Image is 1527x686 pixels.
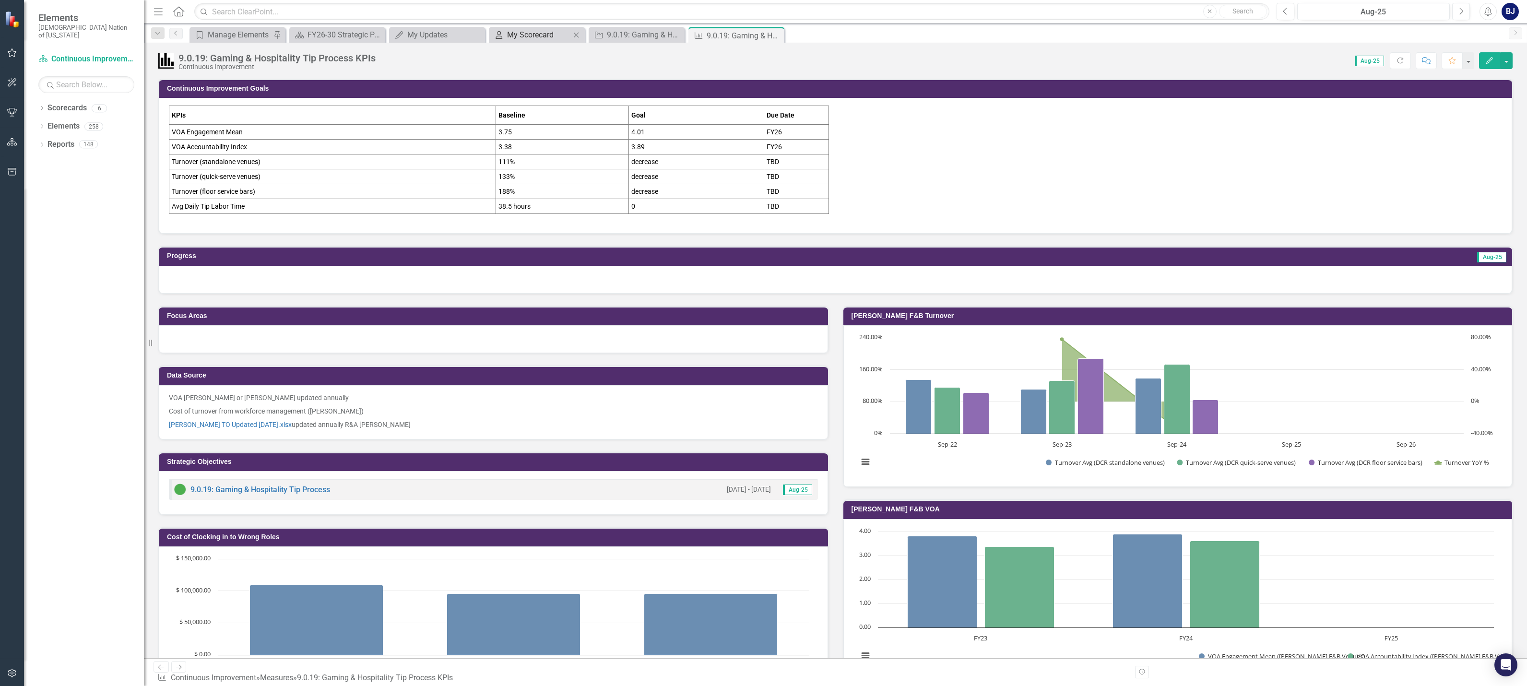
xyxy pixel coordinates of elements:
[167,85,1507,92] h3: Continuous Improvement Goals
[853,527,1503,671] div: Chart. Highcharts interactive chart.
[628,169,764,184] td: decrease
[591,29,682,41] a: 9.0.19: Gaming & Hospitality Tip Process
[491,29,570,41] a: My Scorecard
[1355,56,1384,66] span: Aug-25
[1477,252,1506,262] span: Aug-25
[767,111,794,119] strong: Due Date
[1049,381,1075,434] path: Sep-23, 133. Turnover Avg (DCR quick-serve venues).
[1190,541,1259,627] path: FY24, 3.61. VOA Accountability Index (Durant F&B Venues).
[496,169,629,184] td: 133%
[176,554,211,562] text: $ 150,000.00
[169,169,496,184] td: Turnover (quick-serve venues)
[963,393,989,434] path: Sep-22, 103. Turnover Avg (DCR floor service bars).
[1348,652,1490,661] button: Show VOA Accountability Index (Durant F&B Venues)
[38,54,134,65] a: Continuous Improvement
[92,104,107,112] div: 6
[260,673,293,682] a: Measures
[1502,3,1519,20] div: BJ
[764,154,829,169] td: TBD
[169,125,496,140] td: VOA Engagement Mean
[169,393,818,404] p: VOA [PERSON_NAME] or [PERSON_NAME] updated annually
[496,154,629,169] td: 111%
[1192,400,1218,434] path: Sep-24, 85. Turnover Avg (DCR floor service bars).
[631,111,646,119] strong: Goal
[38,24,134,39] small: [DEMOGRAPHIC_DATA] Nation of [US_STATE]
[859,550,871,559] text: 3.00
[157,673,457,684] div: » »
[496,140,629,154] td: 3.38
[859,455,872,469] button: View chart menu, Chart
[1494,653,1517,676] div: Open Intercom Messenger
[859,598,871,607] text: 1.00
[853,333,1503,477] div: Chart. Highcharts interactive chart.
[167,252,825,260] h3: Progress
[47,121,80,132] a: Elements
[984,532,1392,628] g: VOA Accountability Index (Durant F&B Venues), bar series 2 of 2 with 3 bars.
[169,184,496,199] td: Turnover (floor service bars)
[169,421,292,428] a: [PERSON_NAME] TO Updated [DATE].xlsx
[628,154,764,169] td: decrease
[179,617,211,626] text: $ 50,000.00
[859,526,871,535] text: 4.00
[174,484,186,495] img: CI Action Plan Approved/In Progress
[853,527,1499,671] svg: Interactive chart
[907,532,1392,628] g: VOA Engagement Mean (Durant F&B Venues), bar series 1 of 2 with 3 bars.
[852,506,1508,513] h3: [PERSON_NAME] F&B VOA
[1435,458,1490,467] button: Show Turnover YoY %
[190,485,330,494] a: 9.0.19: Gaming & Hospitality Tip Process
[727,485,771,494] small: [DATE] - [DATE]
[1135,378,1161,434] path: Sep-24, 139. Turnover Avg (DCR standalone venues).
[644,594,778,655] path: Q3-25, 95,678.82. Quarterly Cost of Wrong Roles.
[169,140,496,154] td: VOA Accountability Index
[874,428,883,437] text: 0%
[1164,365,1190,434] path: Sep-24, 174. Turnover Avg (DCR quick-serve venues).
[171,673,256,682] a: Continuous Improvement
[1177,458,1298,467] button: Show Turnover Avg (DCR quick-serve venues)
[391,29,483,41] a: My Updates
[1282,440,1301,449] text: Sep-25
[194,650,211,658] text: $ 0.00
[905,338,1407,434] g: Turnover Avg (DCR standalone venues), series 1 of 4. Bar series with 5 bars. Y axis, values.
[1232,7,1253,15] span: Search
[496,184,629,199] td: 188%
[628,199,764,214] td: 0
[859,649,872,662] button: View chart menu, Chart
[764,125,829,140] td: FY26
[707,30,782,42] div: 9.0.19: Gaming & Hospitality Tip Process KPIs
[934,388,960,434] path: Sep-22, 116. Turnover Avg (DCR quick-serve venues).
[250,585,383,655] path: Q1-25, 108,794.99. Quarterly Cost of Wrong Roles.
[1309,458,1424,467] button: Show Turnover Avg (DCR floor service bars)
[859,574,871,583] text: 2.00
[859,365,883,373] text: 160.00%
[863,396,883,405] text: 80.00%
[853,333,1499,477] svg: Interactive chart
[407,29,483,41] div: My Updates
[167,312,823,319] h3: Focus Areas
[1301,6,1446,18] div: Aug-25
[1113,534,1182,627] path: FY24, 3.89. VOA Engagement Mean (Durant F&B Venues).
[628,140,764,154] td: 3.89
[934,338,1407,434] g: Turnover Avg (DCR quick-serve venues), series 2 of 4. Bar series with 5 bars. Y axis, values.
[764,184,829,199] td: TBD
[178,53,376,63] div: 9.0.19: Gaming & Hospitality Tip Process KPIs
[297,673,453,682] div: 9.0.19: Gaming & Hospitality Tip Process KPIs
[764,140,829,154] td: FY26
[167,533,823,541] h3: Cost of Clocking in to Wrong Roles
[984,546,1054,627] path: FY23, 3.38. VOA Accountability Index (Durant F&B Venues).
[1471,396,1480,405] text: 0%
[1179,634,1193,642] text: FY24
[169,404,818,418] p: Cost of turnover from workforce management ([PERSON_NAME])
[5,11,22,28] img: ClearPoint Strategy
[1167,440,1187,449] text: Sep-24
[84,122,103,130] div: 258
[172,111,186,119] strong: KPIs
[447,594,580,655] path: Q2-25, 95,814.15. Quarterly Cost of Wrong Roles.
[38,12,134,24] span: Elements
[1297,3,1450,20] button: Aug-25
[192,29,271,41] a: Manage Elements
[1219,5,1267,18] button: Search
[498,111,525,119] strong: Baseline
[496,125,629,140] td: 3.75
[1471,332,1491,341] text: 80.00%
[1077,359,1103,434] path: Sep-23, 188. Turnover Avg (DCR floor service bars).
